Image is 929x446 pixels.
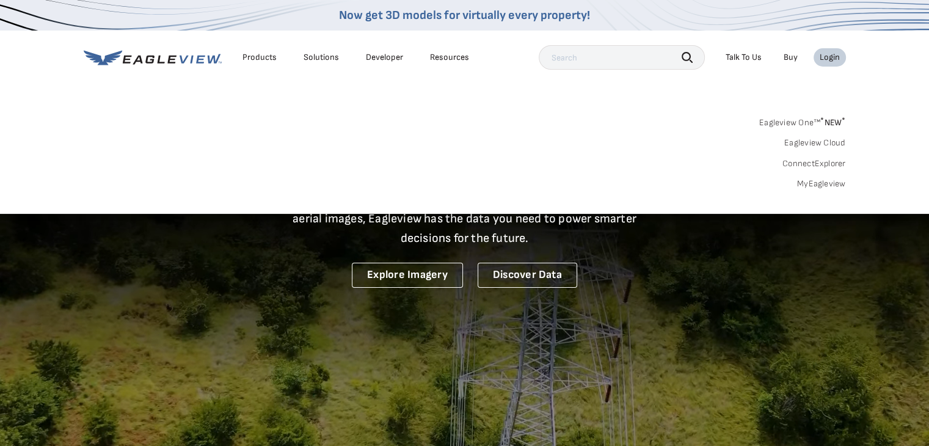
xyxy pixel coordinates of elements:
div: Products [242,52,277,63]
a: Eagleview One™*NEW* [759,114,846,128]
div: Solutions [304,52,339,63]
div: Login [820,52,840,63]
p: A new era starts here. Built on more than 3.5 billion high-resolution aerial images, Eagleview ha... [278,189,652,248]
a: Buy [784,52,798,63]
a: Discover Data [478,263,577,288]
div: Talk To Us [726,52,762,63]
a: Now get 3D models for virtually every property! [339,8,590,23]
a: Explore Imagery [352,263,463,288]
div: Resources [430,52,469,63]
a: Eagleview Cloud [784,137,846,148]
span: NEW [820,117,845,128]
a: MyEagleview [797,178,846,189]
a: ConnectExplorer [782,158,846,169]
input: Search [539,45,705,70]
a: Developer [366,52,403,63]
